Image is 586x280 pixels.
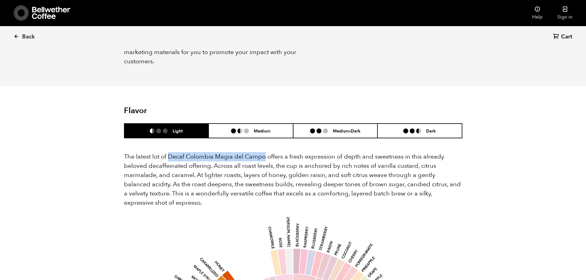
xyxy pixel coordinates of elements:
[173,128,183,133] h6: Light
[124,152,462,207] p: The latest lot of Decaf Colombia Magia del Campo offers a fresh expression of depth and sweetness...
[561,33,572,41] span: Cart
[333,128,361,133] h6: Medium-Dark
[254,128,270,133] h6: Medium
[22,33,35,41] span: Back
[124,106,237,116] h2: Flavor
[426,128,436,133] h6: Dark
[553,33,574,41] a: Cart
